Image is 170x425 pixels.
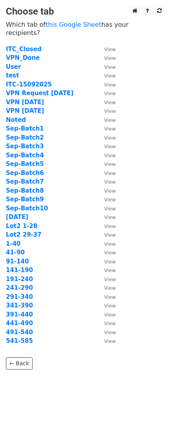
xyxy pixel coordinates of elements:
small: View [104,338,116,344]
small: View [104,82,116,88]
a: 491-540 [6,329,33,336]
a: View [96,134,116,141]
small: View [104,197,116,202]
a: View [96,90,116,97]
strong: 291-340 [6,293,33,300]
strong: 341-390 [6,302,33,309]
small: View [104,161,116,167]
a: Sep-Batch2 [6,134,44,141]
a: 91-140 [6,258,29,265]
small: View [104,73,116,79]
a: 391-440 [6,311,33,318]
a: View [96,63,116,70]
small: View [104,206,116,212]
h3: Choose tab [6,6,164,17]
a: 1-40 [6,240,21,247]
small: View [104,108,116,114]
small: View [104,303,116,309]
small: View [104,312,116,318]
small: View [104,329,116,335]
a: VPN_Done [6,54,40,61]
a: 41-90 [6,249,25,256]
small: View [104,259,116,265]
a: Sep-Batch8 [6,187,44,194]
a: View [96,223,116,230]
a: View [96,311,116,318]
strong: ITC_Closed [6,46,42,53]
small: View [104,64,116,70]
strong: 141-190 [6,267,33,274]
small: View [104,241,116,247]
small: View [104,170,116,176]
small: View [104,117,116,123]
small: View [104,214,116,220]
small: View [104,55,116,61]
a: Sep-Batch5 [6,160,44,167]
small: View [104,179,116,185]
small: View [104,188,116,194]
small: View [104,285,116,291]
a: VPN [DATE] [6,99,44,106]
a: 241-290 [6,284,33,291]
a: ITC-15092025 [6,81,52,88]
a: 191-240 [6,276,33,283]
a: View [96,72,116,79]
a: View [96,160,116,167]
a: VPN Request [DATE] [6,90,73,97]
small: View [104,99,116,105]
a: VPN [DATE] [6,107,44,114]
small: View [104,223,116,229]
a: View [96,46,116,53]
a: ← Back [6,357,33,370]
small: View [104,250,116,256]
a: 541-585 [6,337,33,344]
a: View [96,231,116,238]
small: View [104,144,116,149]
strong: Sep-Batch10 [6,205,48,212]
a: Noted [6,116,26,123]
small: View [104,294,116,300]
a: View [96,329,116,336]
a: View [96,116,116,123]
small: View [104,126,116,132]
a: Sep-Batch7 [6,178,44,185]
a: View [96,276,116,283]
a: 441-490 [6,320,33,327]
small: View [104,90,116,96]
a: View [96,81,116,88]
a: View [96,302,116,309]
a: View [96,258,116,265]
a: [DATE] [6,213,28,221]
small: View [104,320,116,326]
a: Sep-Batch3 [6,143,44,150]
strong: Lot2 1-28 [6,223,37,230]
a: View [96,337,116,344]
a: View [96,187,116,194]
a: Sep-Batch9 [6,196,44,203]
p: Which tab of has your recipients? [6,20,164,37]
a: View [96,267,116,274]
a: View [96,205,116,212]
a: View [96,152,116,159]
a: View [96,240,116,247]
strong: Lot2 29-37 [6,231,42,238]
a: View [96,125,116,132]
a: View [96,284,116,291]
a: Sep-Batch1 [6,125,44,132]
small: View [104,46,116,52]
